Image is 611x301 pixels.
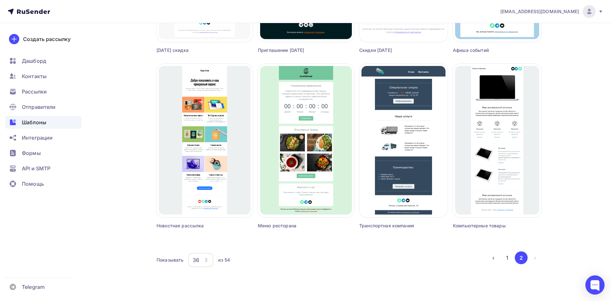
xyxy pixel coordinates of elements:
[22,149,41,157] span: Формы
[5,85,81,98] a: Рассылки
[487,251,500,264] button: Go to previous page
[453,47,519,53] div: Афиша событий
[5,101,81,113] a: Отправители
[22,57,46,65] span: Дашборд
[188,253,214,267] button: 36
[5,70,81,83] a: Контакты
[22,118,46,126] span: Шаблоны
[5,54,81,67] a: Дашборд
[258,223,330,229] div: Меню ресторана
[500,5,603,18] a: [EMAIL_ADDRESS][DOMAIN_NAME]
[22,88,47,95] span: Рассылки
[22,134,53,142] span: Интеграции
[258,47,330,53] div: Приглашение [DATE]
[22,103,56,111] span: Отправители
[359,47,426,53] div: Скидки [DATE]
[501,251,513,264] button: Go to page 1
[23,35,71,43] div: Создать рассылку
[218,257,230,263] div: из 54
[515,251,528,264] button: Go to page 2
[22,165,50,172] span: API и SMTP
[157,257,183,263] div: Показывать
[193,256,199,264] div: 36
[5,116,81,129] a: Шаблоны
[22,283,45,291] span: Telegram
[487,251,542,264] ul: Pagination
[453,223,519,229] div: Компьютерные товары
[22,72,47,80] span: Контакты
[359,223,426,229] div: Транспортная компания
[500,8,579,15] span: [EMAIL_ADDRESS][DOMAIN_NAME]
[22,180,44,188] span: Помощь
[157,223,229,229] div: Новостная рассылка
[5,147,81,159] a: Формы
[157,47,229,53] div: [DATE] скидка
